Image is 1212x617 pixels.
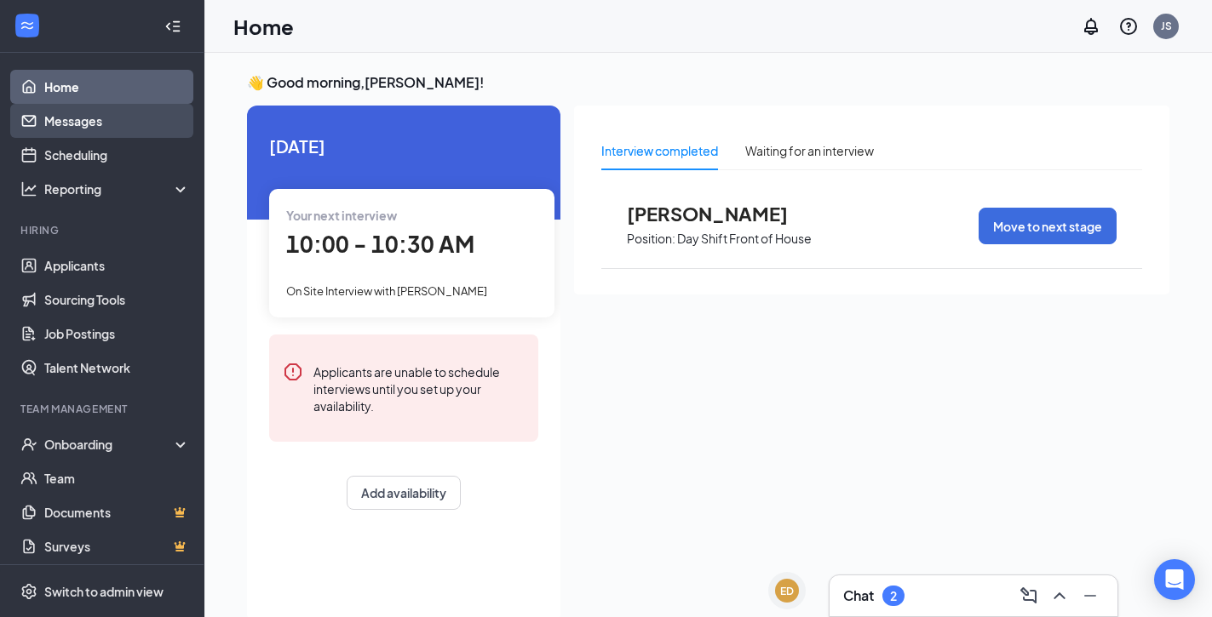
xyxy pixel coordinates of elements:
[164,18,181,35] svg: Collapse
[20,223,187,237] div: Hiring
[1049,586,1070,606] svg: ChevronUp
[247,73,1169,92] h3: 👋 Good morning, [PERSON_NAME] !
[1080,586,1100,606] svg: Minimize
[20,436,37,453] svg: UserCheck
[269,133,538,159] span: [DATE]
[979,208,1117,244] button: Move to next stage
[19,17,36,34] svg: WorkstreamLogo
[233,12,294,41] h1: Home
[44,283,190,317] a: Sourcing Tools
[20,583,37,600] svg: Settings
[627,203,814,225] span: [PERSON_NAME]
[601,141,718,160] div: Interview completed
[1118,16,1139,37] svg: QuestionInfo
[283,362,303,382] svg: Error
[20,402,187,416] div: Team Management
[1046,582,1073,609] button: ChevronUp
[347,476,461,510] button: Add availability
[1081,16,1101,37] svg: Notifications
[44,249,190,283] a: Applicants
[44,529,190,563] a: SurveysCrown
[627,231,675,247] p: Position:
[843,586,874,605] h3: Chat
[780,584,794,598] div: ED
[20,180,37,197] svg: Analysis
[286,284,487,298] span: On Site Interview with [PERSON_NAME]
[44,104,190,138] a: Messages
[44,583,164,600] div: Switch to admin view
[44,461,190,495] a: Team
[44,317,190,351] a: Job Postings
[313,362,525,414] div: Applicants are unable to schedule interviews until you set up your availability.
[1161,19,1172,33] div: JS
[1015,582,1043,609] button: ComposeMessage
[1077,582,1104,609] button: Minimize
[745,141,874,160] div: Waiting for an interview
[286,230,474,258] span: 10:00 - 10:30 AM
[890,589,897,603] div: 2
[44,70,190,104] a: Home
[44,351,190,385] a: Talent Network
[44,436,175,453] div: Onboarding
[677,231,812,247] p: Day Shift Front of House
[44,138,190,172] a: Scheduling
[44,180,191,197] div: Reporting
[286,208,397,223] span: Your next interview
[44,495,190,529] a: DocumentsCrown
[1019,586,1039,606] svg: ComposeMessage
[1154,559,1195,600] div: Open Intercom Messenger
